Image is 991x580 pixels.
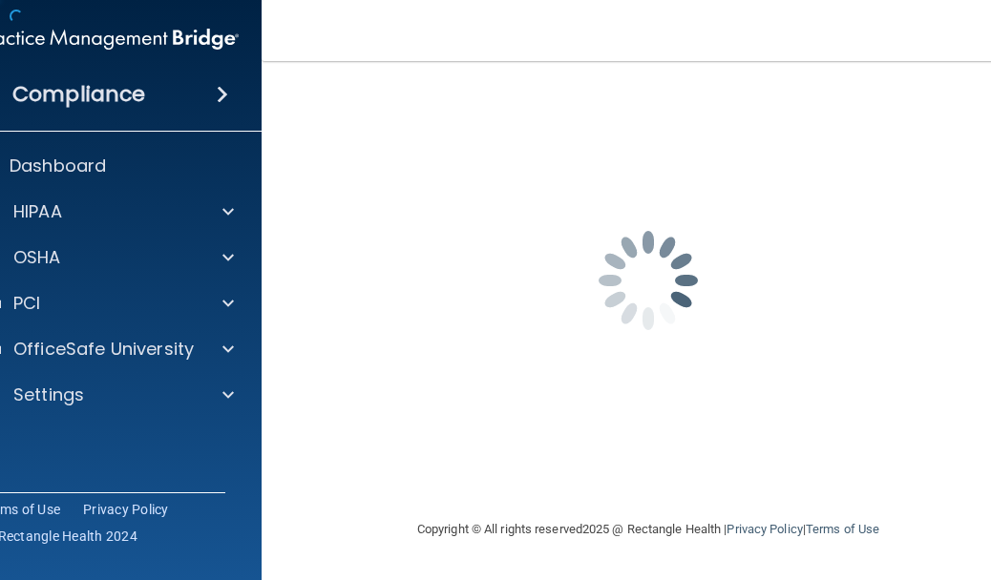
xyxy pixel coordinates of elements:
[13,338,194,361] p: OfficeSafe University
[13,383,84,406] p: Settings
[553,185,744,376] img: spinner.e123f6fc.gif
[83,500,169,519] a: Privacy Policy
[13,292,40,315] p: PCI
[13,200,62,223] p: HIPAA
[10,155,106,177] p: Dashboard
[12,81,145,108] h4: Compliance
[13,246,61,269] p: OSHA
[727,522,802,536] a: Privacy Policy
[806,522,879,536] a: Terms of Use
